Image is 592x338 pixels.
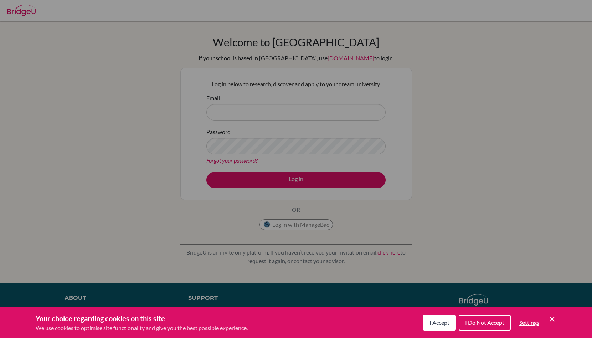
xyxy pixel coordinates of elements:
p: We use cookies to optimise site functionality and give you the best possible experience. [36,324,248,332]
span: Settings [519,319,539,326]
h3: Your choice regarding cookies on this site [36,313,248,324]
button: I Accept [423,315,456,331]
button: Save and close [548,315,556,323]
button: Settings [514,316,545,330]
span: I Do Not Accept [465,319,504,326]
span: I Accept [429,319,449,326]
button: I Do Not Accept [459,315,511,331]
